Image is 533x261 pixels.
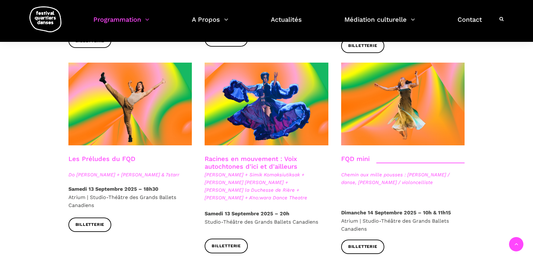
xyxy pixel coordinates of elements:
[75,221,105,228] span: Billetterie
[271,14,302,33] a: Actualités
[205,155,297,170] a: Racines en mouvement : Voix autochtones d'ici et d'ailleurs
[348,243,377,250] span: Billetterie
[212,243,241,249] span: Billetterie
[68,186,158,192] strong: Samedi 13 Septembre 2025 – 18h30
[68,155,135,163] a: Les Préludes du FQD
[205,210,328,226] p: Studio-Théâtre des Grands Ballets Canadiens
[341,39,384,53] a: Billetterie
[344,14,415,33] a: Médiation culturelle
[341,209,465,233] p: Atrium | Studio-Théâtre des Grands Ballets Canadiens
[341,171,465,186] span: Chemin aux mille pousses : [PERSON_NAME] / danse, [PERSON_NAME] / violoncelliste
[205,239,248,253] a: Billetterie
[341,155,370,163] a: FQD mini
[68,171,192,179] span: Do [PERSON_NAME] + [PERSON_NAME] & 7starr
[68,185,192,210] p: Atrium | Studio-Théâtre des Grands Ballets Canadiens
[458,14,482,33] a: Contact
[29,6,61,32] img: logo-fqd-med
[341,210,451,216] strong: Dimanche 14 Septembre 2025 – 10h & 11h15
[348,42,377,49] span: Billetterie
[341,240,384,254] a: Billetterie
[192,14,228,33] a: A Propos
[205,171,328,202] span: [PERSON_NAME] + Simik Komaksiutiksak + [PERSON_NAME] [PERSON_NAME] + [PERSON_NAME] la Duchesse de...
[93,14,149,33] a: Programmation
[68,218,112,232] a: Billetterie
[205,211,289,217] strong: Samedi 13 Septembre 2025 – 20h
